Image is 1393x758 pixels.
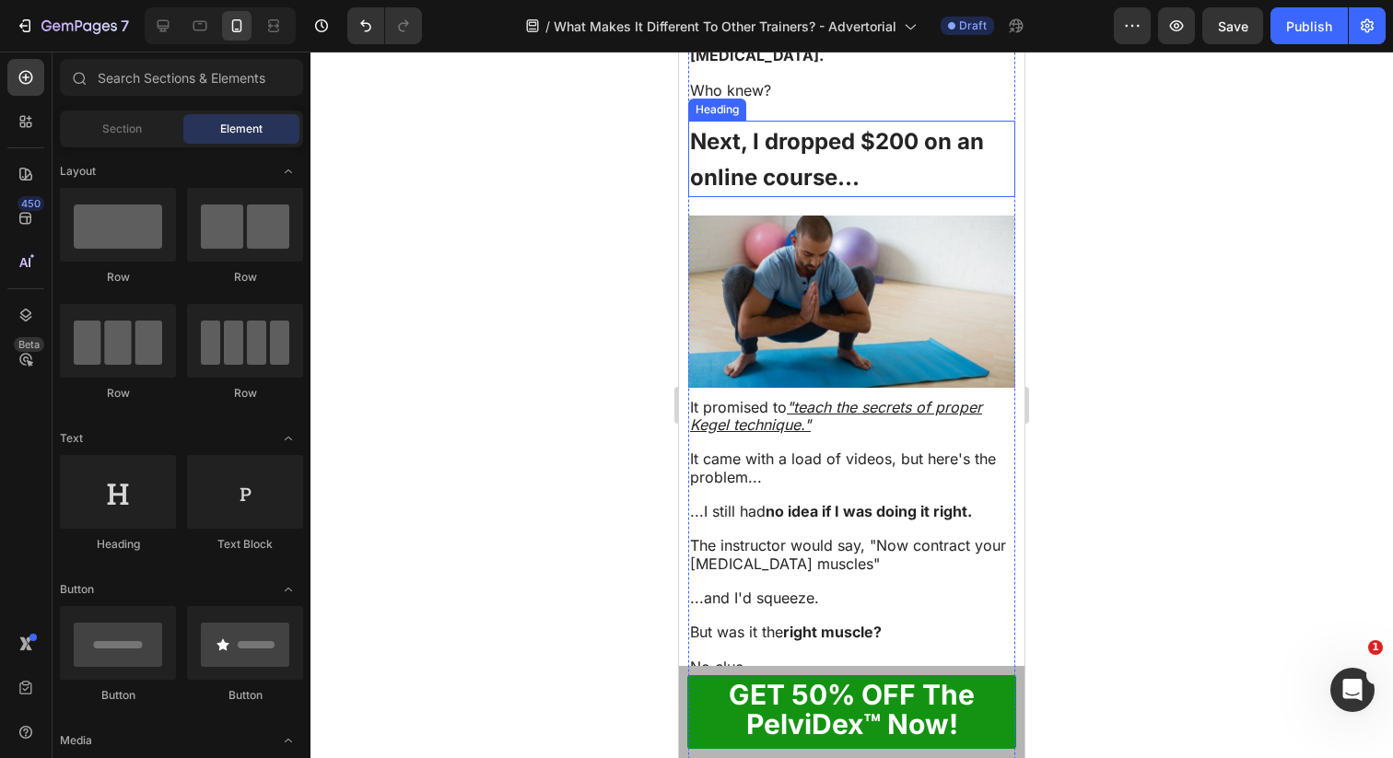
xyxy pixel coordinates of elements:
[102,121,142,137] span: Section
[18,196,44,211] div: 450
[959,17,987,34] span: Draft
[187,269,303,286] div: Row
[1218,18,1248,34] span: Save
[60,687,176,704] div: Button
[220,121,263,137] span: Element
[1368,640,1383,655] span: 1
[60,732,92,749] span: Media
[1202,7,1263,44] button: Save
[60,430,83,447] span: Text
[274,157,303,186] span: Toggle open
[14,337,44,352] div: Beta
[60,385,176,402] div: Row
[274,726,303,755] span: Toggle open
[554,17,896,36] span: What Makes It Different To Other Trainers? - Advertorial
[60,59,303,96] input: Search Sections & Elements
[187,687,303,704] div: Button
[60,581,94,598] span: Button
[60,269,176,286] div: Row
[187,385,303,402] div: Row
[121,15,129,37] p: 7
[274,424,303,453] span: Toggle open
[7,7,137,44] button: 7
[347,7,422,44] div: Undo/Redo
[545,17,550,36] span: /
[274,575,303,604] span: Toggle open
[60,163,96,180] span: Layout
[60,536,176,553] div: Heading
[1286,17,1332,36] div: Publish
[1270,7,1348,44] button: Publish
[1330,668,1375,712] iframe: Intercom live chat
[679,52,1024,758] iframe: To enrich screen reader interactions, please activate Accessibility in Grammarly extension settings
[187,536,303,553] div: Text Block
